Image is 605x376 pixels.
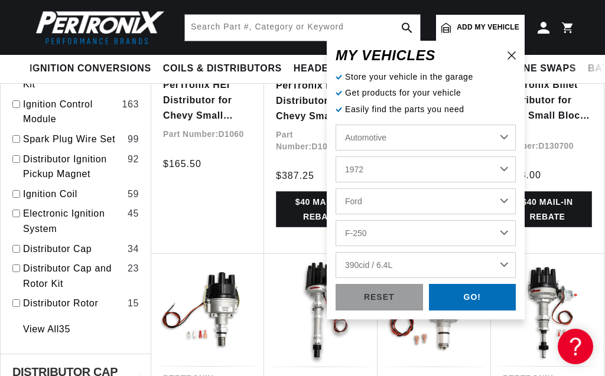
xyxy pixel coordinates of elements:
[336,125,516,151] select: Ride Type
[336,284,423,310] div: RESET
[23,132,123,147] a: Spark Plug Wire Set
[23,187,123,202] a: Ignition Coil
[336,252,516,278] select: Engine
[23,152,123,182] a: Distributor Ignition Pickup Magnet
[128,187,139,202] div: 59
[336,156,516,182] select: Year
[436,15,525,41] a: Add my vehicle
[493,55,582,83] summary: Engine Swaps
[128,206,139,221] div: 45
[336,220,516,246] select: Model
[23,322,70,337] a: View All 35
[457,22,519,33] span: Add my vehicle
[23,97,117,127] a: Ignition Control Module
[23,296,123,311] a: Distributor Rotor
[30,63,151,75] span: Ignition Conversions
[157,55,288,83] summary: Coils & Distributors
[288,55,493,83] summary: Headers, Exhausts & Components
[336,103,516,116] p: Easily find the parts you need
[122,97,139,112] div: 163
[30,55,157,83] summary: Ignition Conversions
[336,70,516,83] p: Store your vehicle in the garage
[23,241,123,257] a: Distributor Cap
[128,132,139,147] div: 99
[276,78,366,123] a: PerTronix Billet Distributor for Chevy Small Block/Big Block Engines (Ignitor II)
[30,7,165,48] img: Pertronix
[128,152,139,167] div: 92
[23,261,123,291] a: Distributor Cap and Rotor Kit
[163,77,252,123] a: PerTronix HEI Distributor for Chevy Small Block/Big Block Engines
[23,206,123,236] a: Electronic Ignition System
[336,86,516,99] p: Get products for your vehicle
[336,50,435,61] h6: MY VEHICLE S
[499,63,576,75] span: Engine Swaps
[294,63,487,75] span: Headers, Exhausts & Components
[185,15,420,41] input: Search Part #, Category or Keyword
[128,241,139,257] div: 34
[394,15,420,41] button: search button
[163,63,282,75] span: Coils & Distributors
[503,77,592,123] a: PerTronix Billet Distributor for Ford Small Block Engines (Ignitor II)
[128,261,139,276] div: 23
[429,284,516,310] div: GO!
[336,188,516,214] select: Make
[128,296,139,311] div: 15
